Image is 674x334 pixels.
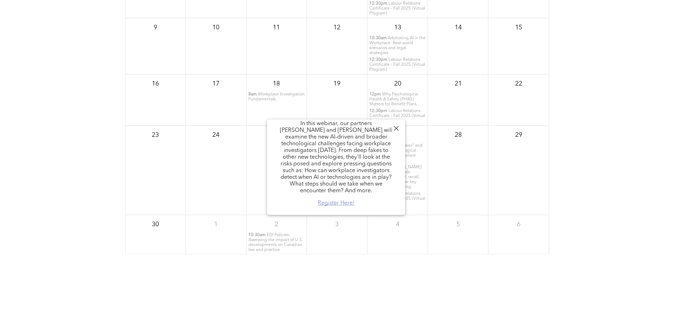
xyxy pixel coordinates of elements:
[330,77,343,90] p: 19
[369,36,426,55] span: Arbitrating AI in the Workplace: Real-world scenarios and legal strategies
[209,218,222,231] p: 1
[209,129,222,141] p: 24
[369,57,387,62] span: 12:30pm
[512,21,525,34] p: 15
[270,21,283,34] p: 11
[149,21,162,34] p: 9
[512,129,525,141] p: 29
[248,92,305,101] span: Workplace Investigation Fundamentals
[330,218,343,231] p: 3
[391,21,404,34] p: 13
[452,21,465,34] p: 14
[248,233,303,252] span: EDI Policies: Assessing the impact of U.S. developments on Canadian law and practice
[512,218,525,231] p: 6
[452,218,465,231] p: 5
[270,218,283,231] p: 2
[391,218,404,231] p: 4
[149,77,162,90] p: 16
[369,1,425,16] span: Labour Relations Certificate – Fall 2025 (Virtual Program)
[369,109,425,123] span: Labour Relations Certificate – Fall 2025 (Virtual Program)
[391,77,404,90] p: 20
[369,109,387,113] span: 12:30pm
[149,129,162,141] p: 23
[149,218,162,231] p: 30
[209,21,222,34] p: 10
[270,77,283,90] p: 18
[369,92,381,97] span: 12pm
[369,58,425,72] span: Labour Relations Certificate – Fall 2025 (Virtual Program)
[512,77,525,90] p: 22
[318,200,355,206] a: Register Here!
[248,233,266,238] span: 10:30am
[452,77,465,90] p: 21
[452,129,465,141] p: 28
[248,92,257,97] span: 8am
[278,121,394,194] p: In this webinar, our partners [PERSON_NAME] and [PERSON_NAME] will examine the new AI-driven and ...
[330,21,343,34] p: 12
[369,1,387,6] span: 12:30pm
[369,92,418,106] span: Why Psychological Health & Safety (PH&S) Matters for Benefit Plans
[369,36,387,41] span: 10:30am
[209,77,222,90] p: 17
